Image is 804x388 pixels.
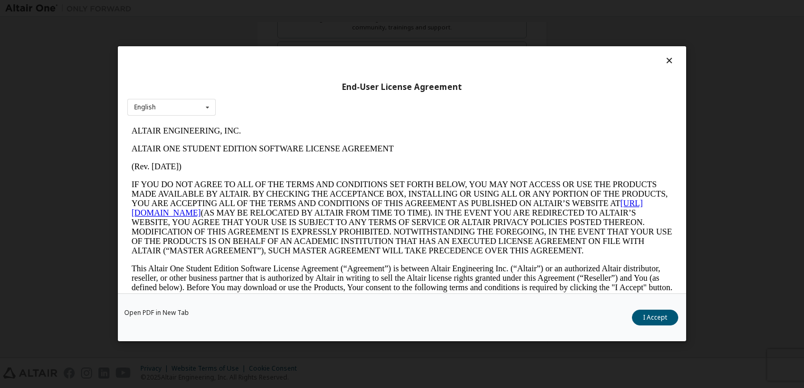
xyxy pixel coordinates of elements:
[4,142,545,180] p: This Altair One Student Edition Software License Agreement (“Agreement”) is between Altair Engine...
[127,82,677,93] div: End-User License Agreement
[124,310,189,316] a: Open PDF in New Tab
[4,22,545,32] p: ALTAIR ONE STUDENT EDITION SOFTWARE LICENSE AGREEMENT
[4,77,516,95] a: [URL][DOMAIN_NAME]
[4,40,545,49] p: (Rev. [DATE])
[134,104,156,110] div: English
[4,58,545,134] p: IF YOU DO NOT AGREE TO ALL OF THE TERMS AND CONDITIONS SET FORTH BELOW, YOU MAY NOT ACCESS OR USE...
[4,4,545,14] p: ALTAIR ENGINEERING, INC.
[632,310,678,326] button: I Accept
